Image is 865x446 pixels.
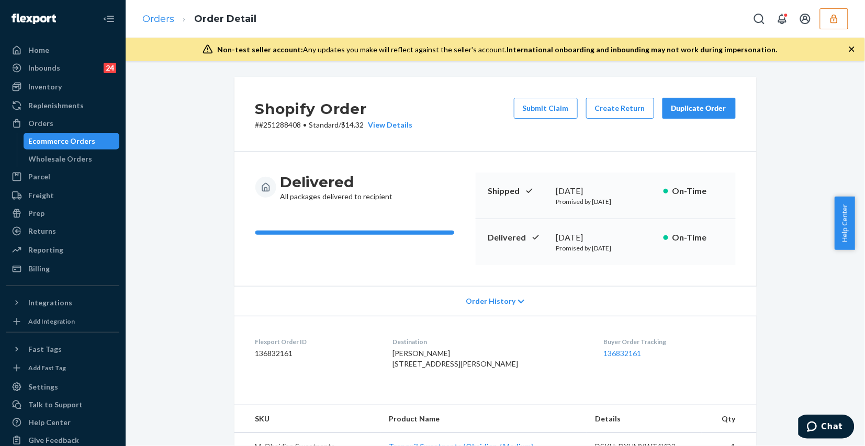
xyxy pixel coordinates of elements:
h3: Delivered [280,173,393,191]
a: Add Integration [6,315,119,328]
a: Add Fast Tag [6,362,119,374]
div: All packages delivered to recipient [280,173,393,202]
a: Orders [6,115,119,132]
button: View Details [364,120,413,130]
th: Qty [702,405,757,433]
dd: 136832161 [255,348,376,359]
div: Wholesale Orders [29,154,93,164]
p: # #251288408 / $14.32 [255,120,413,130]
p: Promised by [DATE] [556,244,655,253]
button: Talk to Support [6,396,119,413]
a: 136832161 [604,349,642,358]
th: SKU [234,405,381,433]
div: Parcel [28,171,50,182]
div: Reporting [28,245,63,255]
p: Promised by [DATE] [556,197,655,206]
a: Inbounds24 [6,60,119,76]
button: Help Center [835,197,855,250]
button: Create Return [586,98,654,119]
div: Orders [28,118,53,129]
a: Billing [6,260,119,277]
dt: Flexport Order ID [255,337,376,346]
ol: breadcrumbs [134,4,265,35]
div: Help Center [28,417,71,428]
dt: Destination [392,337,587,346]
a: Wholesale Orders [24,151,120,167]
button: Open account menu [795,8,816,29]
div: Add Integration [28,317,75,326]
div: [DATE] [556,185,655,197]
div: Billing [28,264,50,274]
span: Non-test seller account: [217,45,303,54]
span: • [304,120,307,129]
a: Settings [6,379,119,395]
div: Integrations [28,298,72,308]
div: Add Fast Tag [28,363,66,372]
iframe: Opens a widget where you can chat to one of our agents [799,415,855,441]
div: Freight [28,190,54,201]
div: Home [28,45,49,55]
div: Settings [28,382,58,392]
div: Inventory [28,82,62,92]
button: Fast Tags [6,341,119,358]
a: Reporting [6,242,119,258]
div: 24 [104,63,116,73]
a: Ecommerce Orders [24,133,120,150]
a: Help Center [6,414,119,431]
div: Prep [28,208,44,219]
span: International onboarding and inbounding may not work during impersonation. [507,45,778,54]
button: Open notifications [772,8,793,29]
div: Talk to Support [28,399,83,410]
a: Parcel [6,168,119,185]
div: Returns [28,226,56,236]
span: Standard [309,120,339,129]
a: Prep [6,205,119,222]
div: Any updates you make will reflect against the seller's account. [217,44,778,55]
div: Ecommerce Orders [29,136,96,146]
h2: Shopify Order [255,98,413,120]
a: Inventory [6,78,119,95]
a: Home [6,42,119,59]
p: Shipped [488,185,548,197]
dt: Buyer Order Tracking [604,337,736,346]
a: Order Detail [194,13,256,25]
img: Flexport logo [12,14,56,24]
th: Details [587,405,702,433]
a: Returns [6,223,119,239]
span: Order History [466,296,515,306]
span: [PERSON_NAME] [STREET_ADDRESS][PERSON_NAME] [392,349,518,368]
a: Orders [142,13,174,25]
div: [DATE] [556,232,655,244]
th: Product Name [381,405,587,433]
button: Open Search Box [749,8,770,29]
a: Replenishments [6,97,119,114]
a: Freight [6,187,119,204]
div: Give Feedback [28,435,79,445]
button: Integrations [6,294,119,311]
p: Delivered [488,232,548,244]
div: Fast Tags [28,344,62,354]
div: Duplicate Order [671,103,727,113]
button: Close Navigation [98,8,119,29]
p: On-Time [672,185,723,197]
div: Replenishments [28,100,84,111]
button: Duplicate Order [662,98,736,119]
div: Inbounds [28,63,60,73]
button: Submit Claim [514,98,578,119]
p: On-Time [672,232,723,244]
